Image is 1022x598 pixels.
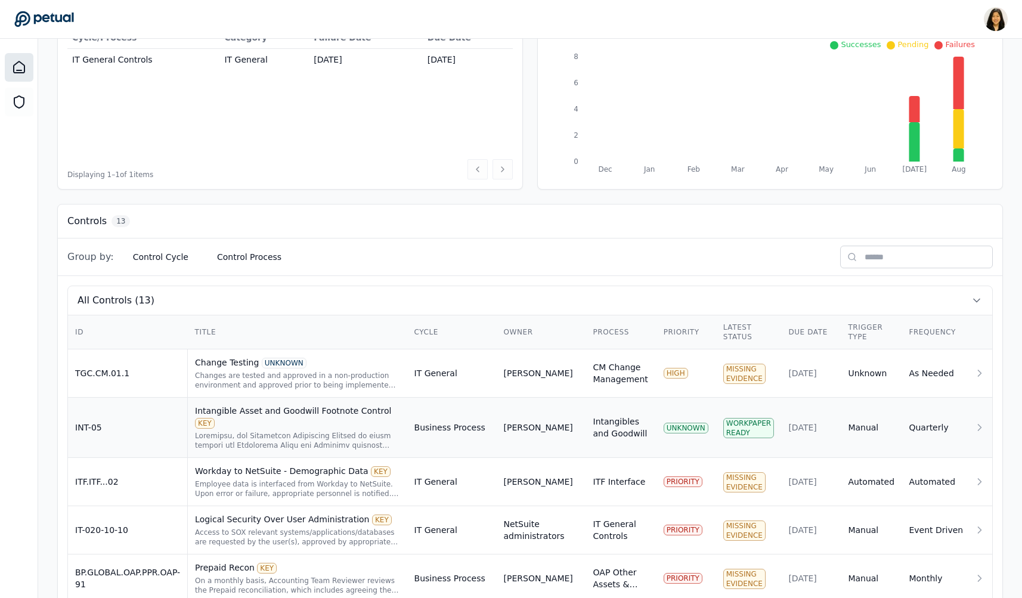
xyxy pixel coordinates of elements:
th: Latest Status [716,315,782,349]
div: Missing Evidence [723,520,766,541]
span: All Controls (13) [78,293,154,308]
th: Cycle [407,315,497,349]
td: IT General [407,349,497,398]
div: [DATE] [788,367,834,379]
th: Trigger Type [841,315,902,349]
th: Frequency [902,315,971,349]
div: [DATE] [788,524,834,536]
div: Logical Security Over User Administration [195,513,399,525]
a: Go to Dashboard [14,11,74,27]
div: NetSuite administrators [504,518,579,542]
td: As Needed [902,349,971,398]
td: Automated [902,458,971,506]
span: Failures [945,40,975,49]
th: ID [68,315,188,349]
div: Workday to NetSuite - Demographic Data [195,465,399,477]
td: IT General [219,49,309,71]
tspan: May [819,165,834,173]
td: Automated [841,458,902,506]
th: Priority [656,315,716,349]
td: Quarterly [902,398,971,458]
tspan: Aug [952,165,965,173]
div: ITF Interface [593,476,646,488]
div: Quarterly, the Functional Accounting Manager or above reviews the Intangible Asset and Goodwill f... [195,431,399,450]
div: KEY [371,466,391,477]
td: IT-020-10-10 [68,506,188,554]
span: Displaying 1– 1 of 1 items [67,170,153,179]
button: Control Cycle [123,246,198,268]
div: IT General Controls [593,518,649,542]
td: Business Process [407,398,497,458]
div: Prepaid Recon [195,562,399,574]
div: CM Change Management [593,361,649,385]
h3: Controls [67,214,107,228]
div: Missing Evidence [723,472,766,492]
div: KEY [195,418,215,429]
div: [DATE] [788,422,834,433]
div: [PERSON_NAME] [504,476,573,488]
th: Title [188,315,407,349]
th: Due Date [781,315,841,349]
div: On a monthly basis, Accounting Team Reviewer reviews the Prepaid reconciliation, which includes a... [195,576,399,595]
div: [DATE] [788,572,834,584]
td: Manual [841,398,902,458]
div: [PERSON_NAME] [504,422,573,433]
th: Owner [497,315,586,349]
div: [PERSON_NAME] [504,367,573,379]
td: IT General Controls [67,49,219,71]
td: Unknown [841,349,902,398]
td: IT General [407,506,497,554]
div: OAP Other Assets & Prepaids [593,566,649,590]
tspan: 4 [574,105,578,113]
tspan: Jan [643,165,655,173]
td: IT General [407,458,497,506]
td: Event Driven [902,506,971,554]
span: Group by: [67,250,114,264]
span: Successes [841,40,881,49]
a: SOC [5,88,33,116]
tspan: 6 [574,79,578,87]
td: [DATE] [309,49,422,71]
div: PRIORITY [664,525,702,535]
div: Missing Evidence [723,569,766,589]
div: UNKNOWN [262,358,306,368]
tspan: 2 [574,131,578,140]
th: Process [586,315,656,349]
td: INT-05 [68,398,188,458]
tspan: [DATE] [903,165,927,173]
span: Pending [897,40,928,49]
tspan: Mar [731,165,745,173]
div: Intangibles and Goodwill [593,416,649,439]
div: Access to SOX relevant systems/applications/databases are requested by the user(s), approved by a... [195,528,399,547]
div: Intangible Asset and Goodwill Footnote Control [195,405,399,429]
tspan: Apr [776,165,788,173]
div: Workpaper Ready [723,418,774,438]
div: Changes are tested and approved in a non-production environment and approved prior to being imple... [195,371,399,390]
tspan: Dec [598,165,612,173]
div: [DATE] [788,476,834,488]
div: Missing Evidence [723,364,766,384]
div: KEY [257,563,277,574]
div: Change Testing [195,357,399,368]
img: Renee Park [984,7,1008,31]
div: KEY [372,515,392,525]
td: Manual [841,506,902,554]
td: TGC.CM.01.1 [68,349,188,398]
td: ITF.ITF...02 [68,458,188,506]
tspan: Feb [687,165,700,173]
button: All Controls (13) [68,286,992,315]
div: PRIORITY [664,476,702,487]
a: Dashboard [5,53,33,82]
div: PRIORITY [664,573,702,584]
tspan: 8 [574,52,578,61]
span: 13 [112,215,130,227]
div: [PERSON_NAME] [504,572,573,584]
td: [DATE] [423,49,513,71]
tspan: 0 [574,157,578,166]
tspan: Jun [864,165,876,173]
div: HIGH [664,368,688,379]
div: Employee data is interfaced from Workday to NetSuite. Upon error or failure, appropriate personne... [195,479,399,498]
button: Control Process [208,246,291,268]
div: UNKNOWN [664,423,708,433]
